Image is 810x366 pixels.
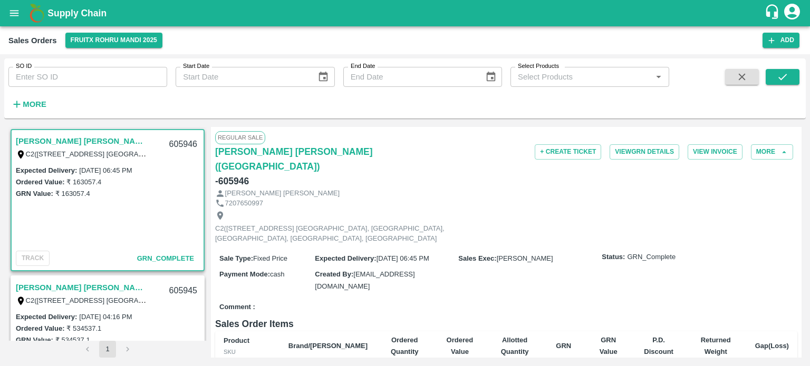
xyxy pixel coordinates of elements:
label: Sale Type : [219,254,253,262]
label: GRN Value: [16,190,53,197]
label: Ordered Value: [16,324,64,332]
p: [PERSON_NAME] [PERSON_NAME] [225,189,340,199]
div: 605945 [163,279,204,303]
span: [EMAIL_ADDRESS][DOMAIN_NAME] [315,270,414,290]
button: Open [652,70,666,84]
h6: - 605946 [215,174,249,189]
label: Sales Exec : [458,254,496,262]
button: Add [763,33,799,48]
button: Select DC [65,33,162,48]
nav: pagination navigation [78,341,138,358]
label: Comment : [219,302,255,312]
div: SKU [224,347,272,357]
span: Fixed Price [253,254,287,262]
div: 605946 [163,132,204,157]
label: C2([STREET_ADDRESS] [GEOGRAPHIC_DATA], [GEOGRAPHIC_DATA], [GEOGRAPHIC_DATA], [GEOGRAPHIC_DATA], [... [26,150,479,158]
b: Supply Chain [47,8,107,18]
a: [PERSON_NAME] [PERSON_NAME]([GEOGRAPHIC_DATA]) [16,281,148,294]
p: C2([STREET_ADDRESS] [GEOGRAPHIC_DATA], [GEOGRAPHIC_DATA], [GEOGRAPHIC_DATA], [GEOGRAPHIC_DATA], [... [215,224,452,243]
img: logo [26,3,47,24]
a: [PERSON_NAME] [PERSON_NAME]([GEOGRAPHIC_DATA]) [215,144,409,174]
label: Status: [602,252,625,262]
p: 7207650997 [225,199,263,209]
span: [DATE] 06:45 PM [377,254,429,262]
b: Brand/[PERSON_NAME] [288,342,368,350]
input: Enter SO ID [8,67,167,87]
a: Supply Chain [47,6,764,21]
b: Returned Weight [701,336,731,355]
div: Sales Orders [8,34,57,47]
button: More [751,144,793,160]
button: page 1 [99,341,116,358]
span: GRN_Complete [137,254,194,262]
label: Select Products [518,62,559,71]
button: Choose date [313,67,333,87]
label: ₹ 163057.4 [66,178,101,186]
button: open drawer [2,1,26,25]
input: Start Date [176,67,309,87]
label: Created By : [315,270,353,278]
strong: More [23,100,46,108]
input: Select Products [514,70,649,84]
label: SO ID [16,62,32,71]
label: Expected Delivery : [16,313,77,321]
span: [PERSON_NAME] [497,254,553,262]
button: View Invoice [688,144,742,160]
label: Payment Mode : [219,270,270,278]
b: Gap(Loss) [755,342,789,350]
b: GRN Value [600,336,618,355]
label: Expected Delivery : [315,254,376,262]
b: GRN [556,342,571,350]
span: cash [270,270,284,278]
b: Product [224,337,249,344]
label: GRN Value: [16,336,53,344]
label: ₹ 163057.4 [55,190,90,197]
h6: Sales Order Items [215,316,797,331]
input: End Date [343,67,477,87]
div: customer-support [764,4,783,23]
button: More [8,95,49,113]
span: GRN_Complete [627,252,676,262]
span: Regular Sale [215,131,265,144]
label: Start Date [183,62,209,71]
label: ₹ 534537.1 [55,336,90,344]
label: C2([STREET_ADDRESS] [GEOGRAPHIC_DATA], [GEOGRAPHIC_DATA], [GEOGRAPHIC_DATA], [GEOGRAPHIC_DATA], [... [26,296,479,304]
label: End Date [351,62,375,71]
label: Ordered Value: [16,178,64,186]
button: Choose date [481,67,501,87]
label: Expected Delivery : [16,166,77,174]
b: Ordered Value [447,336,474,355]
b: P.D. Discount [644,336,673,355]
label: [DATE] 04:16 PM [79,313,132,321]
div: account of current user [783,2,802,24]
button: + Create Ticket [535,144,601,160]
b: Ordered Quantity [391,336,419,355]
label: ₹ 534537.1 [66,324,101,332]
b: Allotted Quantity [501,336,529,355]
button: ViewGRN Details [610,144,679,160]
label: [DATE] 06:45 PM [79,166,132,174]
a: [PERSON_NAME] [PERSON_NAME]([GEOGRAPHIC_DATA]) [16,134,148,148]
